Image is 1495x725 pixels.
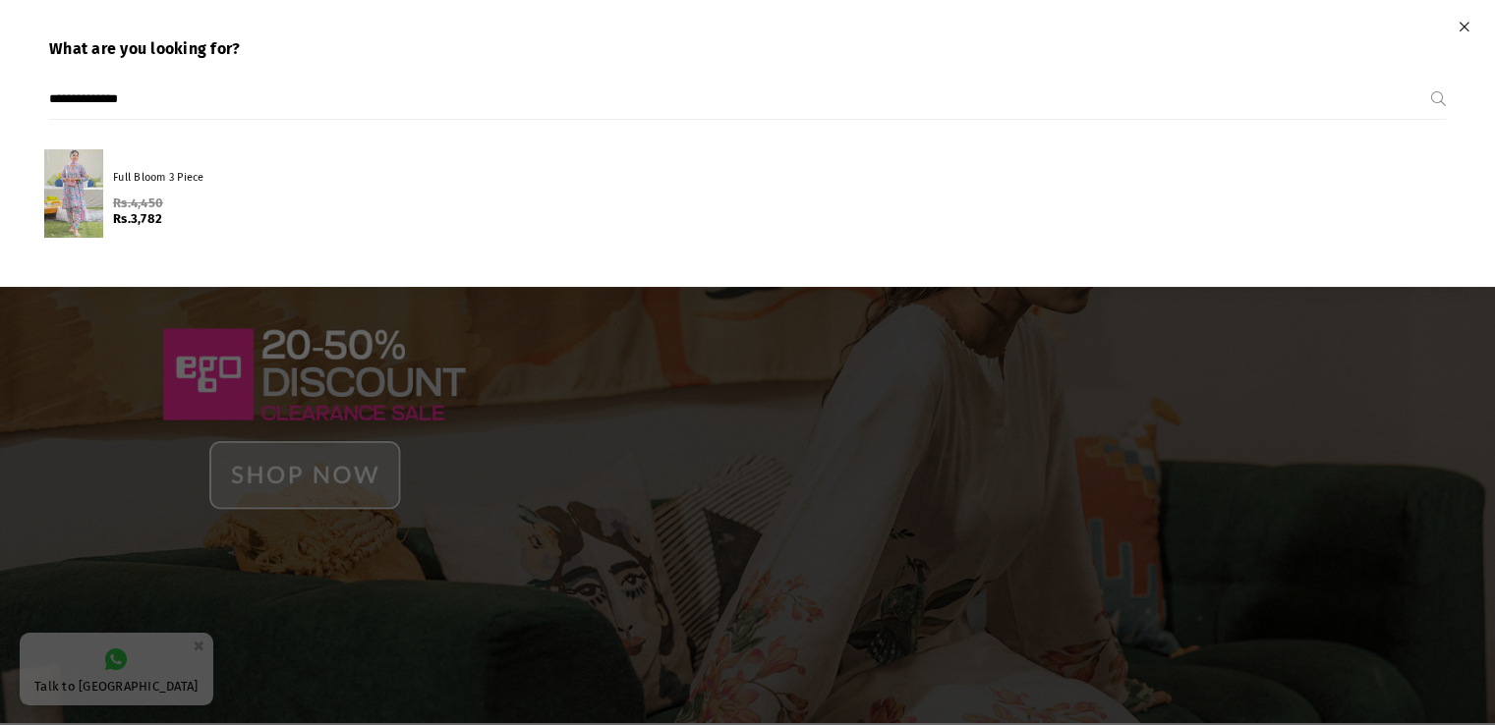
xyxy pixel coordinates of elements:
[113,170,374,187] p: Full Bloom 3 Piece
[49,39,241,58] b: What are you looking for?
[113,211,162,226] span: Rs.3,782
[113,195,163,210] span: Rs.4,450
[1453,10,1475,42] button: Close
[34,139,383,248] a: Full Bloom 3 Piece Rs.4,450 Rs.3,782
